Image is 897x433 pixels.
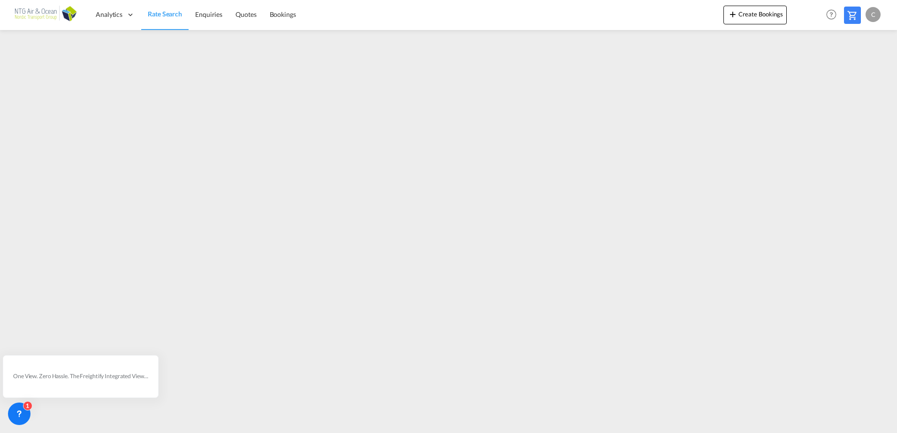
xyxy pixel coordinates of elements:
[723,6,787,24] button: icon-plus 400-fgCreate Bookings
[148,10,182,18] span: Rate Search
[866,7,881,22] div: C
[195,10,222,18] span: Enquiries
[96,10,122,19] span: Analytics
[823,7,844,23] div: Help
[823,7,839,22] span: Help
[236,10,256,18] span: Quotes
[270,10,296,18] span: Bookings
[14,4,77,25] img: af31b1c0b01f11ecbc353f8e72265e29.png
[727,8,738,20] md-icon: icon-plus 400-fg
